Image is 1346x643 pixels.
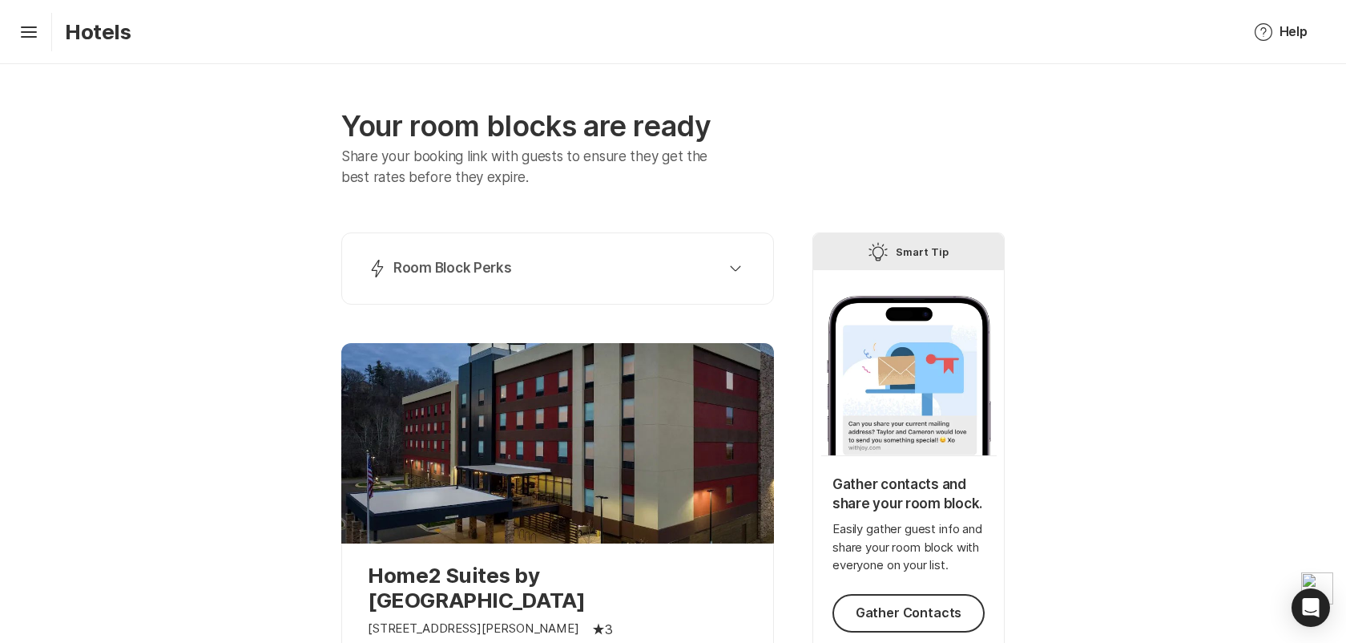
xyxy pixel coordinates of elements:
p: Gather contacts and share your room block. [832,475,985,514]
button: Help [1235,13,1327,51]
button: Room Block Perks [361,253,754,285]
p: [STREET_ADDRESS][PERSON_NAME] [368,620,579,638]
div: Open Intercom Messenger [1292,588,1330,627]
p: Share your booking link with guests to ensure they get the best rates before they expire. [341,147,731,188]
p: Hotels [65,19,131,44]
p: Smart Tip [896,242,949,261]
p: Home2 Suites by [GEOGRAPHIC_DATA] [368,563,748,613]
p: Easily gather guest info and share your room block with everyone on your list. [832,520,985,575]
p: Your room blocks are ready [341,109,774,144]
p: Room Block Perks [393,259,512,278]
p: 3 [605,620,613,639]
button: Gather Contacts [832,594,985,633]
